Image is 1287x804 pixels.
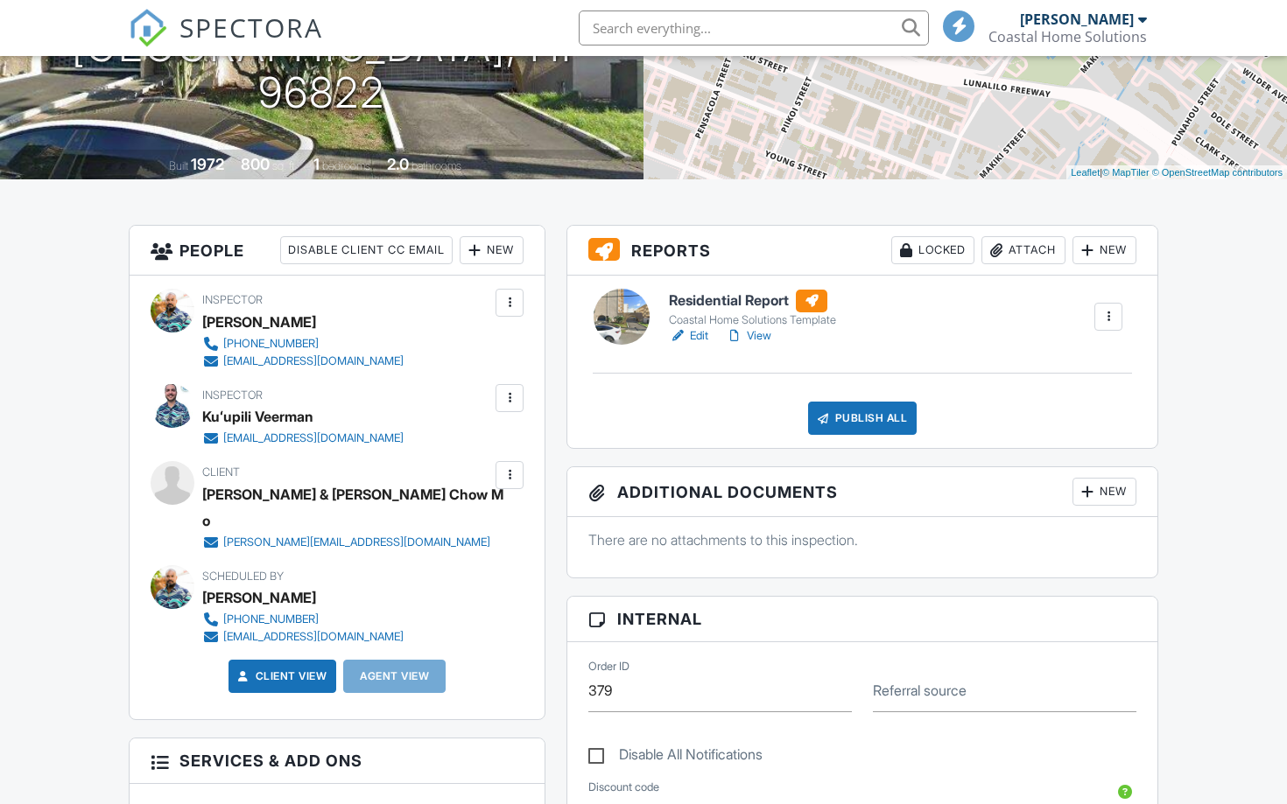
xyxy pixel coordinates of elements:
a: Leaflet [1071,167,1100,178]
span: Inspector [202,388,263,402]
div: [EMAIL_ADDRESS][DOMAIN_NAME] [223,354,404,368]
a: © OpenStreetMap contributors [1152,167,1283,178]
h3: Services & Add ons [130,738,545,784]
img: The Best Home Inspection Software - Spectora [129,9,167,47]
div: [EMAIL_ADDRESS][DOMAIN_NAME] [223,431,404,445]
div: [PERSON_NAME][EMAIL_ADDRESS][DOMAIN_NAME] [223,535,490,549]
div: Coastal Home Solutions Template [669,313,836,327]
a: © MapTiler [1102,167,1150,178]
div: 2.0 [387,155,409,173]
span: Built [169,159,188,172]
p: There are no attachments to this inspection. [588,530,1136,549]
span: bathrooms [411,159,461,172]
h3: Reports [567,226,1157,276]
a: [EMAIL_ADDRESS][DOMAIN_NAME] [202,353,404,370]
div: Disable Client CC Email [280,236,453,264]
a: [PERSON_NAME][EMAIL_ADDRESS][DOMAIN_NAME] [202,534,491,551]
a: [PHONE_NUMBER] [202,611,404,628]
div: [PHONE_NUMBER] [223,337,319,351]
div: [PERSON_NAME] [1020,10,1134,28]
div: 1 [313,155,320,173]
label: Order ID [588,659,629,675]
div: [PHONE_NUMBER] [223,612,319,626]
h6: Residential Report [669,290,836,312]
h3: Additional Documents [567,467,1157,517]
a: Edit [669,327,708,345]
div: Attach [981,236,1065,264]
div: | [1066,165,1287,180]
div: Coastal Home Solutions [988,28,1147,45]
label: Referral source [873,681,967,700]
span: bedrooms [322,159,370,172]
h3: Internal [567,597,1157,642]
div: [EMAIL_ADDRESS][DOMAIN_NAME] [223,630,404,644]
div: [PERSON_NAME] [202,584,316,611]
a: [EMAIL_ADDRESS][DOMAIN_NAME] [202,430,404,447]
label: Disable All Notifications [588,746,763,768]
div: New [1072,236,1136,264]
div: New [1072,478,1136,506]
input: Search everything... [579,10,929,45]
a: [EMAIL_ADDRESS][DOMAIN_NAME] [202,628,404,646]
a: SPECTORA [129,24,323,60]
h3: People [130,226,545,276]
a: Residential Report Coastal Home Solutions Template [669,290,836,328]
span: Inspector [202,293,263,306]
div: 1972 [191,155,224,173]
div: [PERSON_NAME] [202,309,316,335]
span: Scheduled By [202,570,284,583]
div: 800 [241,155,270,173]
div: [PERSON_NAME] & [PERSON_NAME] Chow Mo [202,481,505,534]
a: Client View [235,668,327,685]
div: Publish All [808,402,918,435]
a: View [726,327,771,345]
span: SPECTORA [179,9,323,45]
div: Locked [891,236,974,264]
span: Client [202,465,240,479]
div: Kuʻupili Veerman [202,403,313,430]
div: New [460,236,524,264]
a: [PHONE_NUMBER] [202,335,404,353]
label: Discount code [588,780,659,795]
span: sq. ft. [272,159,297,172]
